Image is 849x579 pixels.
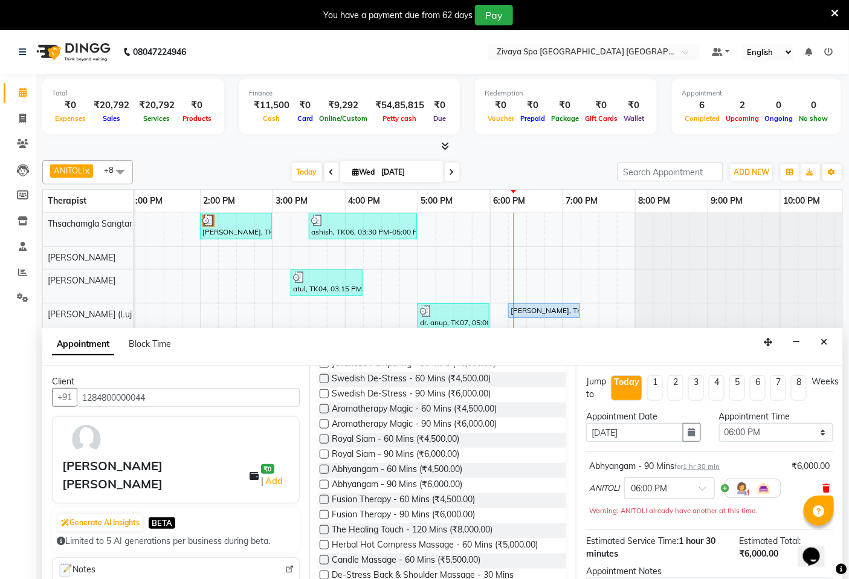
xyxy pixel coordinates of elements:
[141,114,173,123] span: Services
[332,372,491,387] span: Swedish De-Stress - 60 Mins (₹4,500.00)
[332,508,476,523] span: Fusion Therapy - 90 Mins (₹6,000.00)
[485,88,647,99] div: Redemption
[350,167,378,176] span: Wed
[294,114,316,123] span: Card
[739,548,778,559] span: ₹6,000.00
[475,5,513,25] button: Pay
[58,514,143,531] button: Generate AI Insights
[485,114,517,123] span: Voucher
[310,215,416,238] div: ashish, TK06, 03:30 PM-05:00 PM, Royal Siam - 90 Mins
[128,192,166,210] a: 1:00 PM
[48,309,140,320] span: [PERSON_NAME] (Lujik)
[517,99,548,112] div: ₹0
[589,506,757,515] small: Warning: ANITOLI already have another at this time.
[52,88,215,99] div: Total
[723,114,762,123] span: Upcoming
[614,376,639,389] div: Today
[77,388,300,407] input: Search by Name/Mobile/Email/Code
[332,523,493,539] span: The Healing Touch - 120 Mins (₹8,000.00)
[292,163,322,181] span: Today
[682,99,723,112] div: 6
[52,334,114,355] span: Appointment
[762,114,796,123] span: Ongoing
[708,192,746,210] a: 9:00 PM
[781,192,824,210] a: 10:00 PM
[430,114,449,123] span: Due
[798,531,837,567] iframe: chat widget
[674,462,720,471] small: for
[292,271,361,294] div: atul, TK04, 03:15 PM-04:15 PM, Swedish De-Stress - 60 Mins
[48,275,115,286] span: [PERSON_NAME]
[346,192,384,210] a: 4:00 PM
[294,99,316,112] div: ₹0
[796,114,831,123] span: No show
[762,99,796,112] div: 0
[332,463,463,478] span: Abhyangam - 60 Mins (₹4,500.00)
[586,375,606,401] div: Jump to
[249,99,294,112] div: ₹11,500
[134,99,179,112] div: ₹20,792
[84,166,89,175] a: x
[548,99,582,112] div: ₹0
[683,462,720,471] span: 1 hr 30 min
[332,433,460,448] span: Royal Siam - 60 Mins (₹4,500.00)
[636,192,674,210] a: 8:00 PM
[582,114,621,123] span: Gift Cards
[750,375,766,401] li: 6
[418,192,456,210] a: 5:00 PM
[129,338,171,349] span: Block Time
[89,99,134,112] div: ₹20,792
[201,192,239,210] a: 2:00 PM
[734,167,769,176] span: ADD NEW
[380,114,420,123] span: Petty cash
[735,481,749,496] img: Hairdresser.png
[332,387,491,403] span: Swedish De-Stress - 90 Mins (₹6,000.00)
[370,99,429,112] div: ₹54,85,815
[668,375,683,401] li: 2
[682,114,723,123] span: Completed
[261,464,274,474] span: ₹0
[509,305,579,316] div: [PERSON_NAME], TK01, 06:15 PM-07:15 PM, [GEOGRAPHIC_DATA] - 60 Mins
[332,554,481,569] span: Candle Massage - 60 Mins (₹5,500.00)
[249,88,450,99] div: Finance
[69,422,104,457] img: avatar
[260,114,283,123] span: Cash
[201,215,271,238] div: [PERSON_NAME], TK02, 02:00 PM-03:00 PM, Fusion Therapy - 60 Mins
[316,114,370,123] span: Online/Custom
[682,88,831,99] div: Appointment
[263,474,285,488] a: Add
[796,99,831,112] div: 0
[100,114,123,123] span: Sales
[332,493,476,508] span: Fusion Therapy - 60 Mins (₹4,500.00)
[729,375,745,401] li: 5
[149,517,175,529] span: BETA
[618,163,723,181] input: Search Appointment
[48,218,171,229] span: Thsachamgla Sangtam (Achum)
[548,114,582,123] span: Package
[57,535,295,548] div: Limited to 5 AI generations per business during beta.
[54,166,84,175] span: ANITOLI
[647,375,663,401] li: 1
[731,164,772,181] button: ADD NEW
[719,410,833,423] div: Appointment Time
[688,375,704,401] li: 3
[586,423,683,442] input: yyyy-mm-dd
[791,375,807,401] li: 8
[621,114,647,123] span: Wallet
[589,482,619,494] span: ANITOLI
[104,165,123,175] span: +8
[517,114,548,123] span: Prepaid
[52,375,300,388] div: Client
[332,418,497,433] span: Aromatherapy Magic - 90 Mins (₹6,000.00)
[179,99,215,112] div: ₹0
[589,460,720,473] div: Abhyangam - 90 Mins
[332,403,497,418] span: Aromatherapy Magic - 60 Mins (₹4,500.00)
[52,114,89,123] span: Expenses
[332,448,460,463] span: Royal Siam - 90 Mins (₹6,000.00)
[133,35,186,69] b: 08047224946
[179,114,215,123] span: Products
[261,474,285,488] span: |
[723,99,762,112] div: 2
[586,535,679,546] span: Estimated Service Time:
[48,195,86,206] span: Therapist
